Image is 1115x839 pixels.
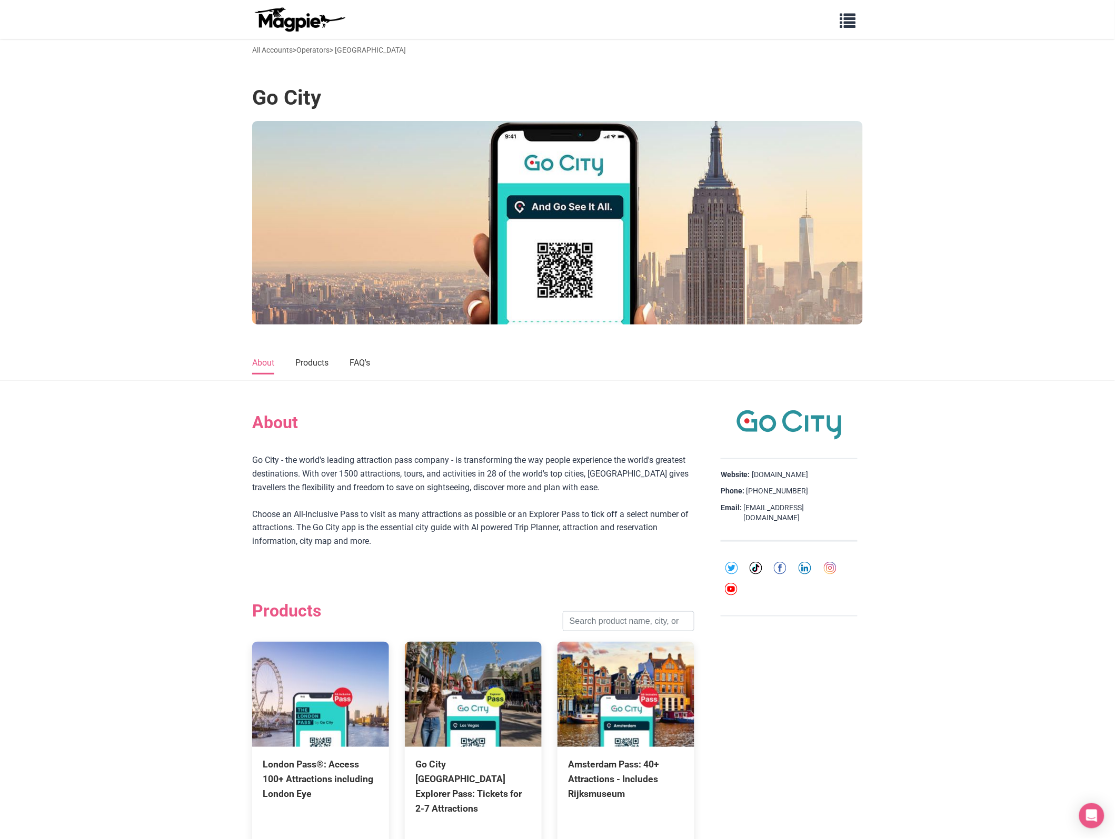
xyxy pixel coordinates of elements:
strong: Email: [721,503,742,513]
a: Products [295,352,328,375]
a: Operators [296,46,330,54]
h2: About [252,412,694,432]
img: instagram-round-01-d873700d03cfe9216e9fb2676c2aa726.svg [824,562,837,574]
h2: Products [252,601,321,621]
strong: Phone: [721,486,744,497]
div: Go City [GEOGRAPHIC_DATA] Explorer Pass: Tickets for 2-7 Attractions [415,757,531,817]
img: twitter-round-01-cd1e625a8cae957d25deef6d92bf4839.svg [725,562,738,574]
a: About [252,352,274,375]
div: [PHONE_NUMBER] [721,486,858,497]
img: logo-ab69f6fb50320c5b225c76a69d11143b.png [252,7,347,32]
img: tiktok-round-01-ca200c7ba8d03f2cade56905edf8567d.svg [750,562,762,574]
h1: Go City [252,85,321,110]
input: Search product name, city, or interal id [563,611,694,631]
a: All Accounts [252,46,293,54]
img: Go City logo [736,407,842,442]
strong: Website: [721,470,750,480]
div: London Pass®: Access 100+ Attractions including London Eye [263,757,379,802]
img: Go City banner [252,121,863,325]
a: FAQ's [350,352,370,375]
div: Open Intercom Messenger [1079,803,1104,828]
div: Amsterdam Pass: 40+ Attractions - Includes Rijksmuseum [568,757,684,802]
div: > > [GEOGRAPHIC_DATA] [252,44,406,56]
a: [DOMAIN_NAME] [752,470,809,480]
img: youtube-round-01-0acef599b0341403c37127b094ecd7da.svg [725,583,738,595]
img: facebook-round-01-50ddc191f871d4ecdbe8252d2011563a.svg [774,562,787,574]
img: Amsterdam Pass: 40+ Attractions - Includes Rijksmuseum [557,642,694,747]
div: Go City - the world's leading attraction pass company - is transforming the way people experience... [252,453,694,548]
a: [EMAIL_ADDRESS][DOMAIN_NAME] [744,503,858,523]
img: Go City Las Vegas Explorer Pass: Tickets for 2-7 Attractions [405,642,542,747]
img: linkedin-round-01-4bc9326eb20f8e88ec4be7e8773b84b7.svg [799,562,811,574]
img: London Pass®: Access 100+ Attractions including London Eye [252,642,389,747]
